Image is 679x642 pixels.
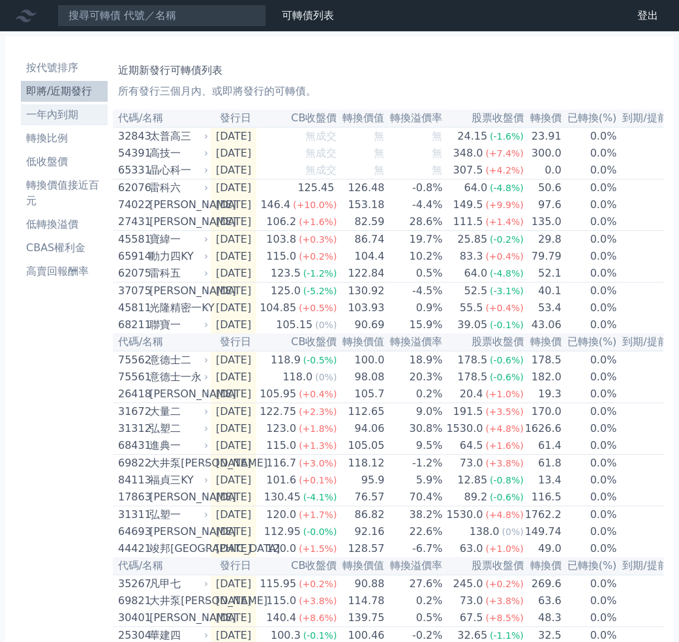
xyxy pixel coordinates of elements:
[374,164,384,176] span: 無
[118,386,146,402] div: 26418
[118,489,146,505] div: 17863
[118,421,146,436] div: 31312
[256,110,337,127] th: CB收盤價
[282,9,334,22] a: 可轉債列表
[385,403,443,421] td: 9.0%
[21,104,108,125] a: 一年內到期
[524,231,562,249] td: 29.8
[149,232,205,247] div: 寶緯一
[457,300,486,316] div: 55.5
[315,320,337,330] span: (0%)
[485,200,523,210] span: (+9.9%)
[490,475,524,485] span: (-0.8%)
[455,352,490,368] div: 178.5
[299,423,337,434] span: (+1.8%)
[211,506,256,524] td: [DATE]
[211,316,256,333] td: [DATE]
[149,197,205,213] div: [PERSON_NAME]
[450,162,485,178] div: 307.5
[524,162,562,179] td: 0.0
[337,489,385,506] td: 76.57
[385,369,443,386] td: 20.3%
[149,129,205,144] div: 太普高三
[524,351,562,369] td: 178.5
[337,299,385,316] td: 103.93
[264,455,299,471] div: 116.7
[211,299,256,316] td: [DATE]
[457,249,486,264] div: 83.3
[385,283,443,300] td: -4.5%
[490,286,524,296] span: (-3.1%)
[524,127,562,145] td: 23.91
[444,507,485,523] div: 1530.0
[315,372,337,382] span: (0%)
[450,197,485,213] div: 149.5
[264,421,299,436] div: 123.0
[256,333,337,351] th: CB收盤價
[280,369,315,385] div: 118.0
[490,131,524,142] span: (-1.6%)
[562,420,617,437] td: 0.0%
[211,179,256,197] td: [DATE]
[524,386,562,403] td: 19.3
[21,151,108,172] a: 低收盤價
[337,403,385,421] td: 112.65
[337,333,385,351] th: 轉換價值
[627,5,669,26] a: 登出
[299,475,337,485] span: (+0.1%)
[268,352,303,368] div: 118.9
[337,369,385,386] td: 98.08
[562,248,617,265] td: 0.0%
[149,162,205,178] div: 晶心科一
[562,179,617,197] td: 0.0%
[264,249,299,264] div: 115.0
[118,317,146,333] div: 68211
[118,84,658,99] p: 所有發行三個月內、或即將發行的可轉債。
[262,489,303,505] div: 130.45
[385,299,443,316] td: 0.9%
[305,147,337,159] span: 無成交
[490,372,524,382] span: (-0.6%)
[149,266,205,281] div: 雷科五
[299,251,337,262] span: (+0.2%)
[299,440,337,451] span: (+1.3%)
[490,268,524,279] span: (-4.8%)
[485,458,523,468] span: (+3.8%)
[337,213,385,231] td: 82.59
[485,440,523,451] span: (+1.6%)
[337,196,385,213] td: 153.18
[524,455,562,472] td: 61.8
[211,283,256,300] td: [DATE]
[443,333,524,351] th: 股票收盤價
[562,403,617,421] td: 0.0%
[299,510,337,520] span: (+1.7%)
[461,180,490,196] div: 64.0
[21,57,108,78] a: 按代號排序
[485,389,523,399] span: (+1.0%)
[337,316,385,333] td: 90.69
[461,266,490,281] div: 64.0
[485,406,523,417] span: (+3.5%)
[490,355,524,365] span: (-0.6%)
[211,110,256,127] th: 發行日
[211,403,256,421] td: [DATE]
[450,404,485,420] div: 191.5
[305,130,337,142] span: 無成交
[118,404,146,420] div: 31672
[524,299,562,316] td: 53.4
[149,145,205,161] div: 高技一
[149,404,205,420] div: 大量二
[485,251,523,262] span: (+0.4%)
[211,213,256,231] td: [DATE]
[562,369,617,386] td: 0.0%
[211,351,256,369] td: [DATE]
[524,145,562,162] td: 300.0
[303,492,337,502] span: (-4.1%)
[264,507,299,523] div: 120.0
[562,283,617,300] td: 0.0%
[562,472,617,489] td: 0.0%
[562,265,617,283] td: 0.0%
[149,214,205,230] div: [PERSON_NAME]
[299,406,337,417] span: (+2.3%)
[562,333,617,351] th: 已轉換(%)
